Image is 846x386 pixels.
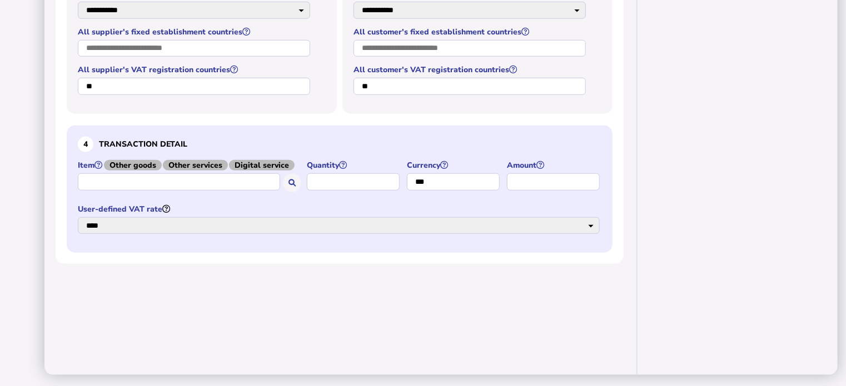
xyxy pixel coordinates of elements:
label: Amount [507,160,601,171]
label: Quantity [307,160,401,171]
button: Search for an item by HS code or use natural language description [283,174,301,192]
label: Item [78,160,301,171]
section: Define the item, and answer additional questions [67,126,613,253]
span: Other goods [104,160,162,171]
div: 4 [78,137,93,152]
label: User-defined VAT rate [78,204,601,214]
label: All supplier's fixed establishment countries [78,27,312,37]
span: Other services [163,160,228,171]
label: All customer's VAT registration countries [354,64,588,75]
label: Currency [407,160,501,171]
span: Digital service [229,160,295,171]
label: All supplier's VAT registration countries [78,64,312,75]
h3: Transaction detail [78,137,601,152]
label: All customer's fixed establishment countries [354,27,588,37]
